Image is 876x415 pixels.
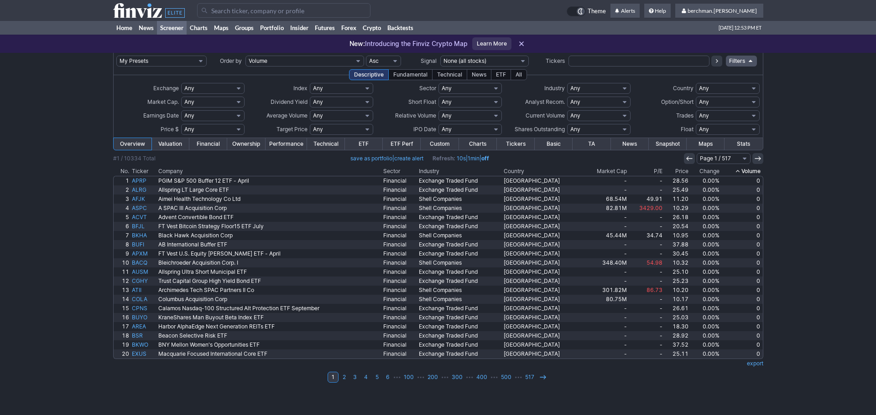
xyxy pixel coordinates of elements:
[417,176,502,185] a: Exchange Traded Fund
[502,204,583,213] a: [GEOGRAPHIC_DATA]
[502,304,583,313] a: [GEOGRAPHIC_DATA]
[417,185,502,195] a: Exchange Traded Fund
[382,258,417,267] a: Financial
[130,267,157,277] a: AUSM
[157,185,382,195] a: Allspring LT Large Core ETF
[114,195,130,204] a: 3
[690,231,721,240] a: 0.00%
[690,322,721,331] a: 0.00%
[502,295,583,304] a: [GEOGRAPHIC_DATA]
[382,176,417,185] a: Financial
[114,204,130,213] a: 4
[725,138,762,150] a: Stats
[690,258,721,267] a: 0.00%
[664,304,689,313] a: 26.61
[157,240,382,249] a: AB International Buffer ETF
[227,138,265,150] a: Ownership
[307,138,345,150] a: Technical
[690,185,721,195] a: 0.00%
[130,304,157,313] a: CPNS
[157,249,382,258] a: FT Vest U.S. Equity [PERSON_NAME] ETF - April
[721,195,762,204] a: 0
[664,204,689,213] a: 10.29
[417,286,502,295] a: Shell Companies
[664,267,689,277] a: 25.10
[690,295,721,304] a: 0.00%
[130,277,157,286] a: CGHY
[628,185,664,195] a: -
[220,57,242,64] span: Order by
[114,267,130,277] a: 11
[113,21,136,35] a: Home
[687,138,725,150] a: Maps
[349,69,389,80] div: Descriptive
[114,295,130,304] a: 14
[114,277,130,286] a: 12
[130,340,157,349] a: BKWO
[721,249,762,258] a: 0
[690,277,721,286] a: 0.00%
[157,204,382,213] a: A SPAC III Acquisition Corp
[130,258,157,267] a: BACQ
[721,331,762,340] a: 0
[382,340,417,349] a: Financial
[417,304,502,313] a: Exchange Traded Fund
[502,267,583,277] a: [GEOGRAPHIC_DATA]
[114,258,130,267] a: 10
[157,286,382,295] a: Archimedes Tech SPAC Partners II Co
[690,340,721,349] a: 0.00%
[502,231,583,240] a: [GEOGRAPHIC_DATA]
[332,372,334,383] b: 1
[114,340,130,349] a: 19
[628,286,664,295] a: 86.73
[417,331,502,340] a: Exchange Traded Fund
[664,176,689,185] a: 28.56
[535,138,573,150] a: Basic
[583,304,628,313] a: -
[664,286,689,295] a: 10.20
[628,240,664,249] a: -
[664,331,689,340] a: 28.92
[417,240,502,249] a: Exchange Traded Fund
[664,295,689,304] a: 10.17
[726,56,757,67] a: Filters
[721,322,762,331] a: 0
[328,372,339,383] a: 1
[690,222,721,231] a: 0.00%
[187,21,211,35] a: Charts
[382,204,417,213] a: Financial
[721,240,762,249] a: 0
[502,195,583,204] a: [GEOGRAPHIC_DATA]
[583,349,628,359] a: -
[114,231,130,240] a: 7
[382,222,417,231] a: Financial
[690,249,721,258] a: 0.00%
[384,21,417,35] a: Backtests
[664,240,689,249] a: 37.88
[114,322,130,331] a: 17
[371,372,382,383] a: 5
[664,231,689,240] a: 10.95
[157,176,382,185] a: PGIM S&P 500 Buffer 12 ETF - April
[157,258,382,267] a: Bleichroeder Acquisition Corp. I
[457,155,466,162] a: 10s
[583,277,628,286] a: -
[130,195,157,204] a: AFJK
[690,176,721,185] a: 0.00%
[583,204,628,213] a: 82.81M
[382,195,417,204] a: Financial
[394,155,423,162] a: create alert
[114,313,130,322] a: 16
[721,176,762,185] a: 0
[511,69,527,80] div: All
[157,222,382,231] a: FT Vest Bitcoin Strategy Floor15 ETF July
[690,313,721,322] a: 0.00%
[114,138,151,150] a: Overview
[628,295,664,304] a: -
[157,213,382,222] a: Advent Convertible Bond ETF
[473,372,490,383] a: 400
[664,313,689,322] a: 25.03
[136,21,157,35] a: News
[382,213,417,222] a: Financial
[721,222,762,231] a: 0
